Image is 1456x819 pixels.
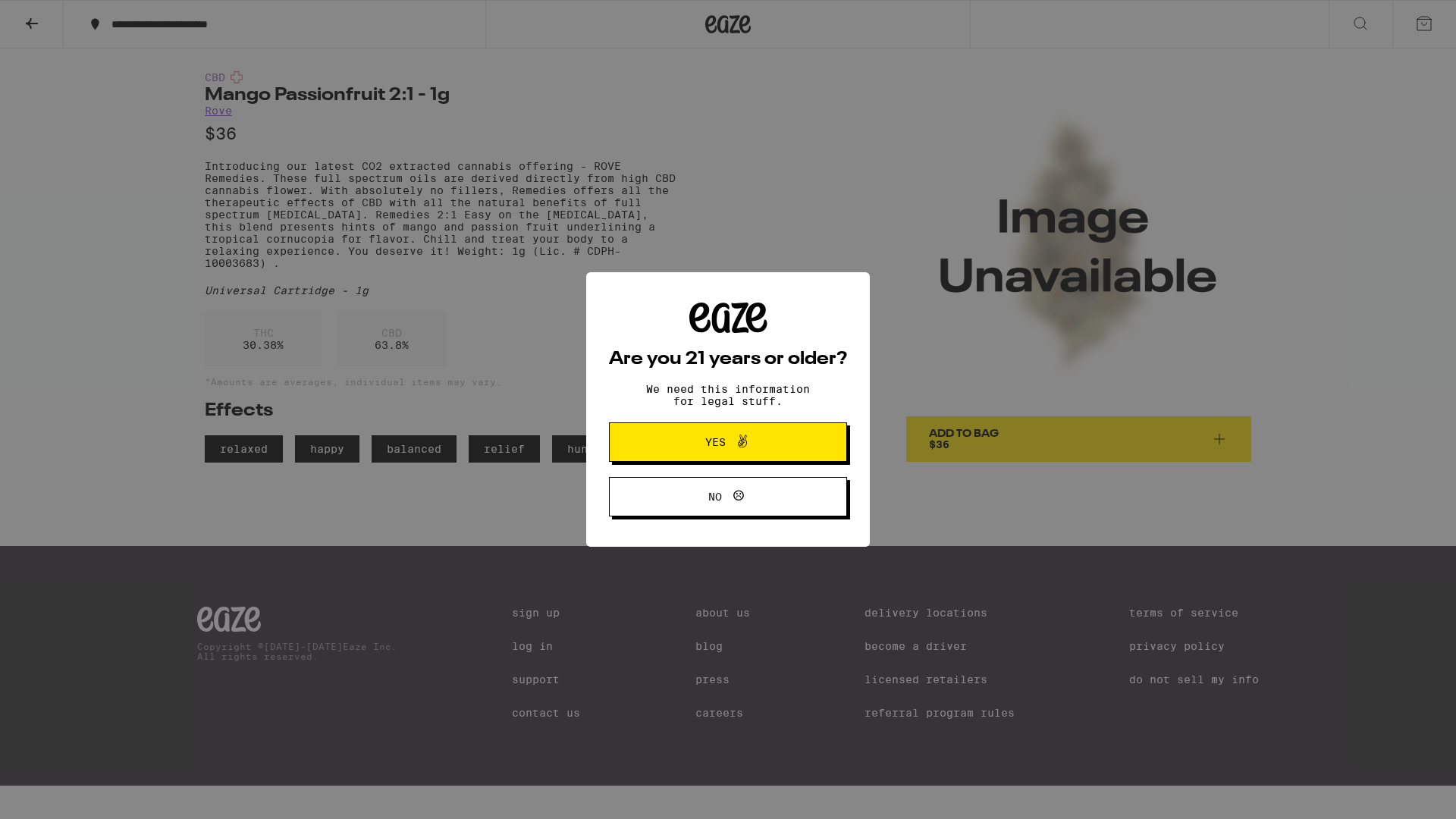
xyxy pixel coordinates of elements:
[1361,773,1441,811] iframe: Opens a widget where you can find more information
[708,491,722,502] span: No
[609,422,847,462] button: Yes
[705,437,726,447] span: Yes
[633,383,823,407] p: We need this information for legal stuff.
[609,350,847,369] h2: Are you 21 years or older?
[609,477,847,516] button: No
